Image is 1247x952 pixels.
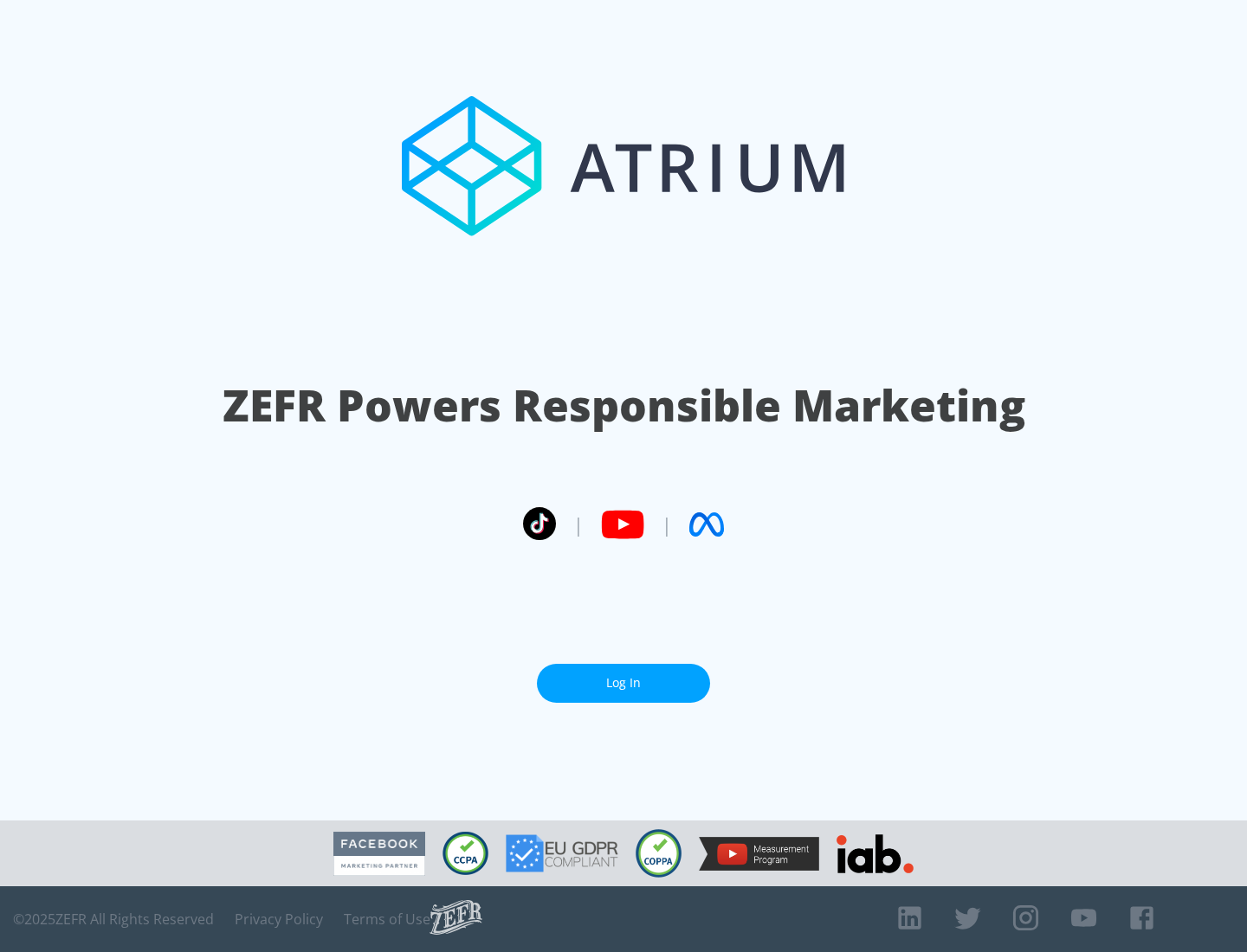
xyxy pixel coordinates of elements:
img: IAB [837,834,914,873]
img: Facebook Marketing Partner [333,832,425,876]
img: YouTube Measurement Program [699,837,819,871]
span: | [573,511,584,537]
span: © 2025 ZEFR All Rights Reserved [13,910,214,928]
a: Log In [537,664,710,703]
img: GDPR Compliant [506,834,618,872]
h1: ZEFR Powers Responsible Marketing [223,376,1025,435]
img: CCPA Compliant [443,832,488,875]
a: Terms of Use [344,910,430,928]
img: COPPA Compliant [636,829,682,878]
a: Privacy Policy [235,910,323,928]
span: | [662,511,672,537]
